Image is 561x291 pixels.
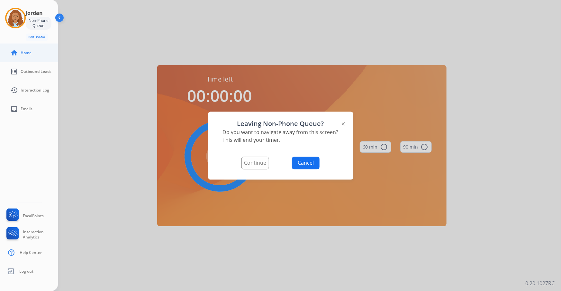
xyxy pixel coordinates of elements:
[23,229,58,240] span: Interaction Analytics
[10,49,18,57] mat-icon: home
[19,269,33,274] span: Log out
[292,157,320,169] button: Cancel
[23,213,44,218] span: FocalPoints
[10,68,18,75] mat-icon: list_alt
[26,17,51,30] div: Non-Phone Queue
[20,250,42,255] span: Help Center
[223,128,339,144] p: Do you want to navigate away from this screen? This will end your timer.
[5,209,44,223] a: FocalPoints
[237,119,324,128] span: Leaving Non-Phone Queue?
[21,50,32,55] span: Home
[21,106,32,112] span: Emails
[342,122,345,125] img: close-button
[5,227,58,242] a: Interaction Analytics
[21,88,49,93] span: Interaction Log
[26,9,43,17] h3: Jordan
[21,69,51,74] span: Outbound Leads
[10,86,18,94] mat-icon: history
[6,9,24,27] img: avatar
[10,105,18,113] mat-icon: inbox
[26,34,48,41] button: Edit Avatar
[241,157,269,169] button: Continue
[525,279,555,287] p: 0.20.1027RC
